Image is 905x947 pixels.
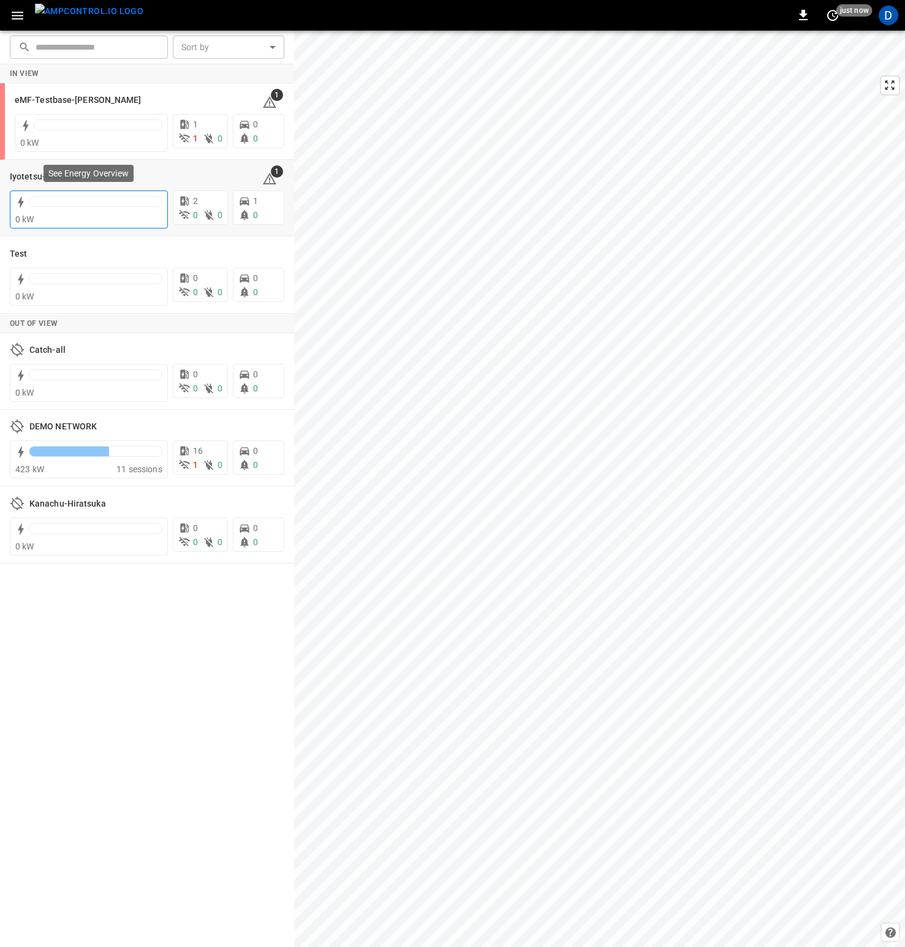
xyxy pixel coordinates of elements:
[253,273,258,283] span: 0
[193,537,198,547] span: 0
[823,6,843,25] button: set refresh interval
[193,273,198,283] span: 0
[193,210,198,220] span: 0
[10,319,58,328] strong: Out of View
[35,4,143,19] img: ampcontrol.io logo
[253,460,258,470] span: 0
[15,541,34,551] span: 0 kW
[116,464,162,474] span: 11 sessions
[218,134,222,143] span: 0
[836,4,873,17] span: just now
[271,165,283,178] span: 1
[193,196,198,206] span: 2
[294,31,905,947] canvas: Map
[253,287,258,297] span: 0
[10,170,90,184] h6: Iyotetsu-Muromachi
[253,196,258,206] span: 1
[29,344,66,357] h6: Catch-all
[193,383,198,393] span: 0
[218,537,222,547] span: 0
[15,292,34,301] span: 0 kW
[10,69,39,78] strong: In View
[218,460,222,470] span: 0
[253,210,258,220] span: 0
[253,537,258,547] span: 0
[193,369,198,379] span: 0
[15,94,142,107] h6: eMF-Testbase-Musashimurayama
[29,497,106,511] h6: Kanachu-Hiratsuka
[253,446,258,456] span: 0
[193,119,198,129] span: 1
[253,134,258,143] span: 0
[15,214,34,224] span: 0 kW
[271,89,283,101] span: 1
[193,523,198,533] span: 0
[253,119,258,129] span: 0
[253,383,258,393] span: 0
[193,134,198,143] span: 1
[29,420,97,434] h6: DEMO NETWORK
[193,460,198,470] span: 1
[253,523,258,533] span: 0
[15,388,34,398] span: 0 kW
[218,383,222,393] span: 0
[193,446,203,456] span: 16
[10,247,27,261] h6: Test
[20,138,39,148] span: 0 kW
[218,287,222,297] span: 0
[48,167,129,179] p: See Energy Overview
[218,210,222,220] span: 0
[253,369,258,379] span: 0
[879,6,898,25] div: profile-icon
[15,464,44,474] span: 423 kW
[193,287,198,297] span: 0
